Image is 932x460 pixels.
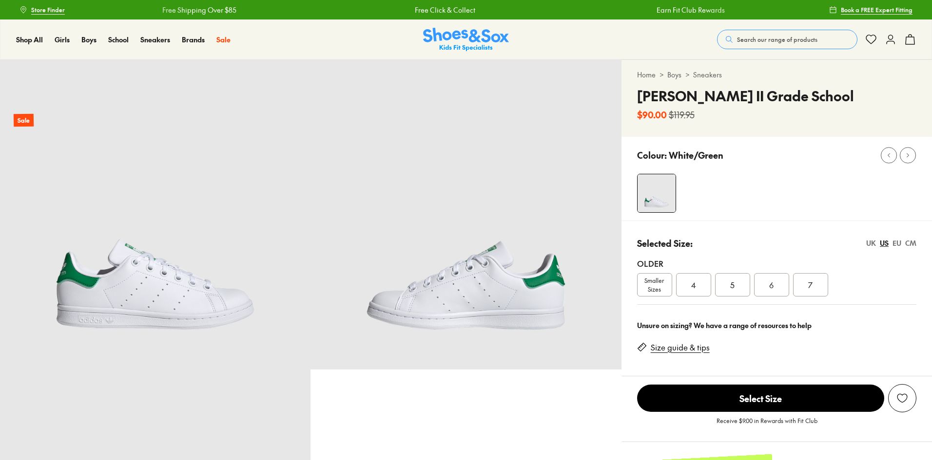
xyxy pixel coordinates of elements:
span: Search our range of products [737,35,817,44]
a: Free Shipping Over $85 [160,5,234,15]
span: School [108,35,129,44]
span: Store Finder [31,5,65,14]
p: Colour: [637,148,667,162]
span: Sale [216,35,231,44]
p: Selected Size: [637,237,693,250]
a: Boys [667,70,681,80]
button: Add to Wishlist [888,384,916,412]
a: Store Finder [19,1,65,18]
span: Girls [55,35,70,44]
img: SNS_Logo_Responsive.svg [423,28,509,52]
b: $90.00 [637,108,667,121]
div: Unsure on sizing? We have a range of resources to help [637,320,916,331]
span: Book a FREE Expert Fitting [841,5,913,14]
span: 4 [691,279,696,291]
span: 7 [808,279,813,291]
s: $119.95 [669,108,695,121]
a: Boys [81,35,97,45]
div: Older [637,258,916,269]
button: Select Size [637,384,884,412]
a: Earn Fit Club Rewards [655,5,723,15]
div: US [880,238,889,248]
p: White/Green [669,148,723,162]
div: CM [905,238,916,248]
a: Girls [55,35,70,45]
span: Smaller Sizes [638,276,672,294]
a: Home [637,70,656,80]
div: EU [893,238,901,248]
p: Receive $9.00 in Rewards with Fit Club [717,416,817,434]
a: Sneakers [693,70,722,80]
div: > > [637,70,916,80]
a: School [108,35,129,45]
a: Shoes & Sox [423,28,509,52]
span: Shop All [16,35,43,44]
button: Search our range of products [717,30,857,49]
a: Shop All [16,35,43,45]
span: Select Size [637,385,884,412]
span: 6 [769,279,774,291]
span: Boys [81,35,97,44]
a: Size guide & tips [651,342,710,353]
a: Free Click & Collect [413,5,473,15]
a: Book a FREE Expert Fitting [829,1,913,18]
p: Sale [14,114,34,127]
a: Brands [182,35,205,45]
span: Brands [182,35,205,44]
h4: [PERSON_NAME] II Grade School [637,86,854,106]
div: UK [866,238,876,248]
img: 11_1 [638,174,676,212]
a: Sale [216,35,231,45]
span: 5 [730,279,735,291]
img: 12_1 [311,59,621,369]
a: Sneakers [140,35,170,45]
span: Sneakers [140,35,170,44]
